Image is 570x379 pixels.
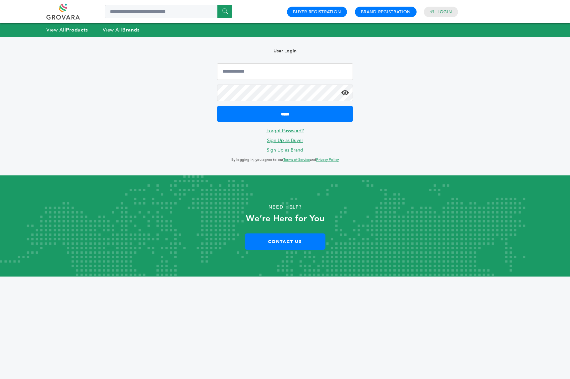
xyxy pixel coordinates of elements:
input: Email Address [217,63,353,80]
p: Need Help? [28,202,541,212]
a: Terms of Service [283,157,310,162]
a: Buyer Registration [293,9,341,15]
a: Brand Registration [361,9,411,15]
a: View AllProducts [46,27,88,33]
input: Search a product or brand... [105,5,232,18]
a: Contact Us [245,233,325,250]
a: Login [437,9,452,15]
p: By logging in, you agree to our and [217,156,353,164]
a: Privacy Policy [316,157,339,162]
a: View AllBrands [103,27,140,33]
input: Password [217,85,353,101]
strong: Brands [122,27,140,33]
a: Sign Up as Buyer [267,137,303,144]
b: User Login [273,48,297,54]
a: Forgot Password? [266,128,304,134]
strong: We’re Here for You [246,213,324,224]
strong: Products [66,27,88,33]
a: Sign Up as Brand [267,147,303,153]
